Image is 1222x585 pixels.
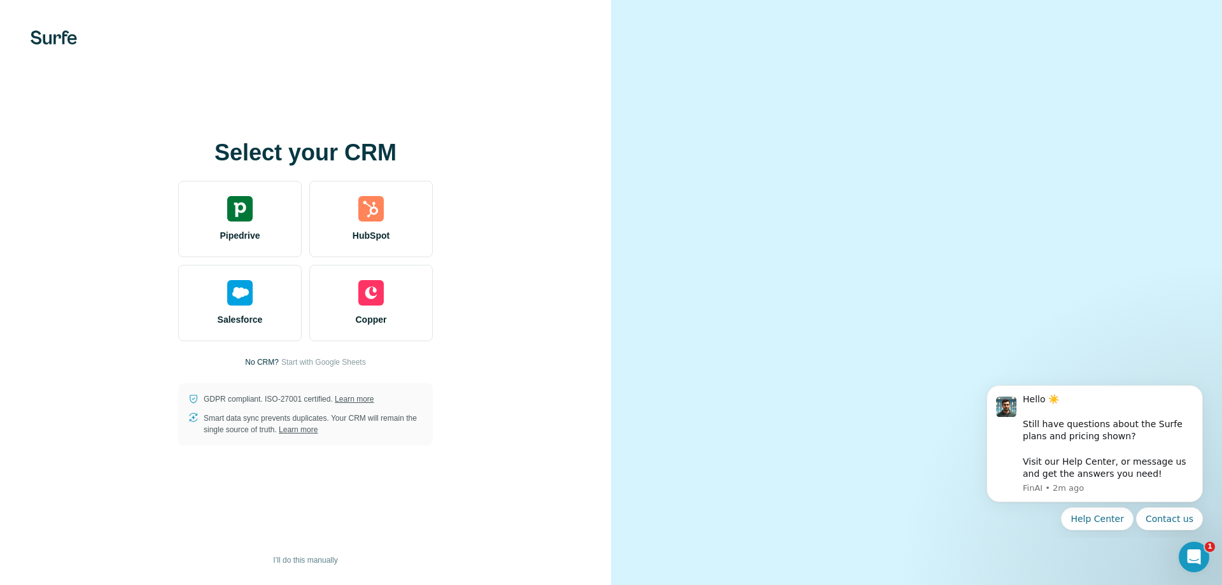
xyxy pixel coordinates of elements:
img: pipedrive's logo [227,196,253,222]
span: 1 [1205,542,1215,552]
h1: Select your CRM [178,140,433,166]
p: GDPR compliant. ISO-27001 certified. [204,393,374,405]
img: copper's logo [358,280,384,306]
a: Learn more [279,425,318,434]
span: Salesforce [218,313,263,326]
button: I’ll do this manually [264,551,346,570]
img: Surfe's logo [31,31,77,45]
span: HubSpot [353,229,390,242]
img: hubspot's logo [358,196,384,222]
a: Learn more [335,395,374,404]
p: Smart data sync prevents duplicates. Your CRM will remain the single source of truth. [204,412,423,435]
p: No CRM? [245,356,279,368]
span: Pipedrive [220,229,260,242]
button: Start with Google Sheets [281,356,366,368]
img: salesforce's logo [227,280,253,306]
span: Copper [356,313,387,326]
iframe: Intercom live chat [1179,542,1209,572]
span: I’ll do this manually [273,554,337,566]
iframe: Intercom notifications message [967,374,1222,538]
